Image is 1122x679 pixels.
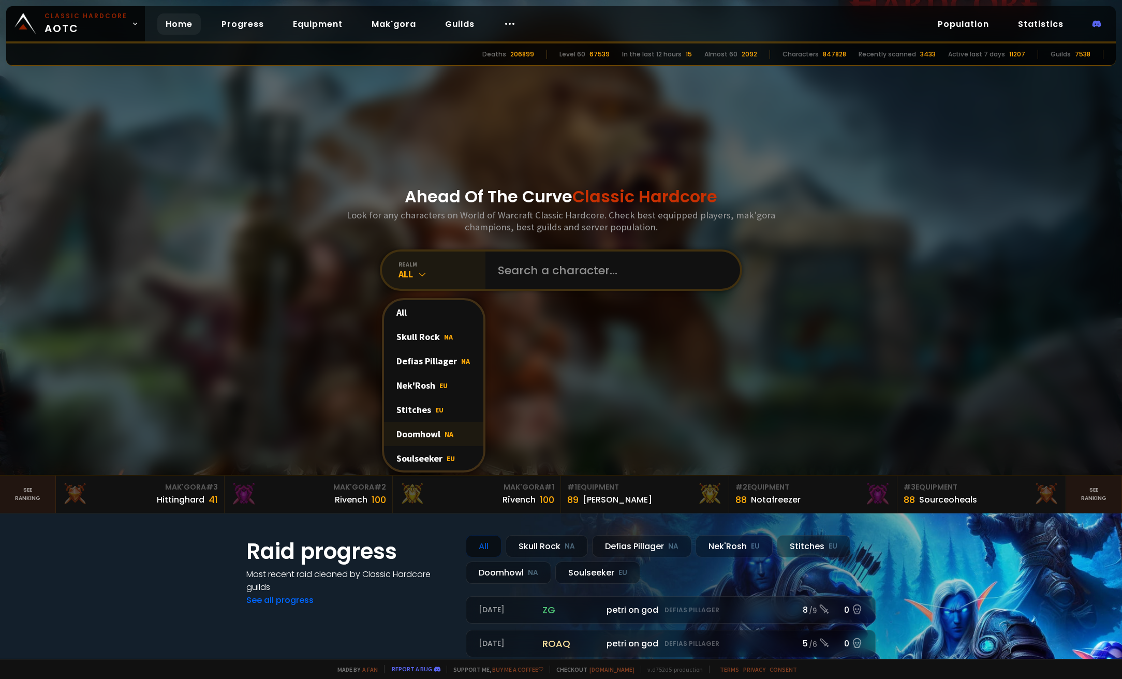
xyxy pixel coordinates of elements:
div: Rîvench [503,493,536,506]
a: Privacy [743,666,765,673]
a: Home [157,13,201,35]
div: 3433 [920,50,936,59]
span: # 1 [544,482,554,492]
a: Classic HardcoreAOTC [6,6,145,41]
span: # 2 [374,482,386,492]
div: 41 [209,493,218,507]
div: Active last 7 days [948,50,1005,59]
a: Mak'Gora#2Rivench100 [225,476,393,513]
div: Soulseeker [384,446,483,470]
div: Doomhowl [466,562,551,584]
div: Equipment [904,482,1059,493]
small: EU [829,541,837,552]
small: EU [618,568,627,578]
div: Equipment [567,482,722,493]
div: Mak'Gora [399,482,554,493]
div: Recently scanned [859,50,916,59]
span: NA [444,332,453,342]
a: Consent [770,666,797,673]
span: Checkout [550,666,634,673]
div: 15 [686,50,692,59]
div: Characters [783,50,819,59]
span: Classic Hardcore [572,185,717,208]
a: Progress [213,13,272,35]
span: EU [435,405,444,415]
a: See all progress [246,594,314,606]
div: 100 [372,493,386,507]
div: Deaths [482,50,506,59]
div: 2092 [742,50,757,59]
div: Skull Rock [384,324,483,349]
span: Support me, [447,666,543,673]
a: Report a bug [392,665,432,673]
a: #2Equipment88Notafreezer [729,476,897,513]
div: 847828 [823,50,846,59]
div: 88 [904,493,915,507]
div: Sourceoheals [919,493,977,506]
div: 89 [567,493,579,507]
a: Equipment [285,13,351,35]
div: 67539 [589,50,610,59]
span: v. d752d5 - production [641,666,703,673]
div: Equipment [735,482,891,493]
input: Search a character... [492,252,728,289]
a: Buy me a coffee [492,666,543,673]
div: Mak'Gora [62,482,217,493]
a: #1Equipment89[PERSON_NAME] [561,476,729,513]
div: Nek'Rosh [696,535,773,557]
div: All [398,268,485,280]
h4: Most recent raid cleaned by Classic Hardcore guilds [246,568,453,594]
a: Mak'gora [363,13,424,35]
span: EU [447,454,455,463]
a: Mak'Gora#1Rîvench100 [393,476,561,513]
div: Skull Rock [506,535,588,557]
div: 88 [735,493,747,507]
div: Rivench [335,493,367,506]
a: Guilds [437,13,483,35]
div: All [384,300,483,324]
div: realm [398,260,485,268]
a: #3Equipment88Sourceoheals [897,476,1066,513]
div: Stitches [777,535,850,557]
span: AOTC [45,11,127,36]
div: In the last 12 hours [622,50,682,59]
small: NA [565,541,575,552]
div: [PERSON_NAME] [583,493,652,506]
div: 100 [540,493,554,507]
span: NA [445,430,453,439]
div: Doomhowl [384,422,483,446]
small: NA [528,568,538,578]
a: [DATE]roaqpetri on godDefias Pillager5 /60 [466,630,876,657]
a: Seeranking [1066,476,1122,513]
h3: Look for any characters on World of Warcraft Classic Hardcore. Check best equipped players, mak'g... [343,209,779,233]
span: # 1 [567,482,577,492]
div: 7538 [1075,50,1090,59]
span: EU [439,381,448,390]
a: Mak'Gora#3Hittinghard41 [56,476,224,513]
span: # 2 [735,482,747,492]
small: Classic Hardcore [45,11,127,21]
a: a fan [362,666,378,673]
a: [DATE]zgpetri on godDefias Pillager8 /90 [466,596,876,624]
div: Stitches [384,397,483,422]
div: Mak'Gora [231,482,386,493]
a: [DOMAIN_NAME] [589,666,634,673]
span: NA [461,357,470,366]
h1: Raid progress [246,535,453,568]
div: Soulseeker [555,562,640,584]
div: Level 60 [559,50,585,59]
div: Hittinghard [157,493,204,506]
div: All [466,535,501,557]
div: Nek'Rosh [384,373,483,397]
a: Terms [720,666,739,673]
div: Defias Pillager [384,349,483,373]
small: EU [751,541,760,552]
span: # 3 [206,482,218,492]
a: Population [929,13,997,35]
span: Made by [331,666,378,673]
div: 206899 [510,50,534,59]
div: Notafreezer [751,493,801,506]
span: # 3 [904,482,916,492]
a: Statistics [1010,13,1072,35]
small: NA [668,541,678,552]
